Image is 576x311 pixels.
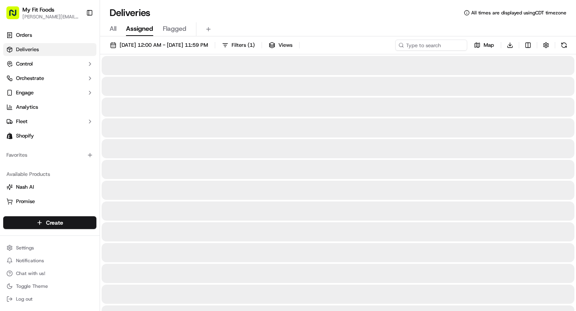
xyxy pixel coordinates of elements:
a: Promise [6,198,93,205]
button: Filters(1) [218,40,258,51]
button: Control [3,58,96,70]
button: Chat with us! [3,268,96,279]
button: Log out [3,293,96,305]
span: Chat with us! [16,270,45,277]
button: Map [470,40,498,51]
span: Deliveries [16,46,39,53]
button: [DATE] 12:00 AM - [DATE] 11:59 PM [106,40,212,51]
span: Views [278,42,292,49]
div: Favorites [3,149,96,161]
button: Notifications [3,255,96,266]
span: Log out [16,296,32,302]
a: Nash AI [6,183,93,191]
button: [PERSON_NAME][EMAIL_ADDRESS][DOMAIN_NAME] [22,14,80,20]
span: Flagged [163,24,186,34]
div: Available Products [3,168,96,181]
button: Create [3,216,96,229]
button: Views [265,40,296,51]
span: Create [46,219,63,227]
button: My Fit Foods[PERSON_NAME][EMAIL_ADDRESS][DOMAIN_NAME] [3,3,83,22]
span: Orders [16,32,32,39]
span: All times are displayed using CDT timezone [471,10,566,16]
span: Engage [16,89,34,96]
span: Nash AI [16,183,34,191]
span: Assigned [126,24,153,34]
button: Toggle Theme [3,281,96,292]
span: ( 1 ) [248,42,255,49]
span: Control [16,60,33,68]
span: All [110,24,116,34]
button: Promise [3,195,96,208]
span: Settings [16,245,34,251]
span: Filters [232,42,255,49]
span: [DATE] 12:00 AM - [DATE] 11:59 PM [120,42,208,49]
img: Shopify logo [6,133,13,139]
a: Analytics [3,101,96,114]
span: Promise [16,198,35,205]
h1: Deliveries [110,6,150,19]
button: Engage [3,86,96,99]
button: Refresh [558,40,570,51]
button: Settings [3,242,96,253]
button: Fleet [3,115,96,128]
span: Fleet [16,118,28,125]
span: Analytics [16,104,38,111]
button: Orchestrate [3,72,96,85]
a: Deliveries [3,43,96,56]
a: Orders [3,29,96,42]
span: Map [484,42,494,49]
button: Nash AI [3,181,96,193]
span: Toggle Theme [16,283,48,289]
button: My Fit Foods [22,6,54,14]
a: Shopify [3,130,96,142]
span: Notifications [16,257,44,264]
span: Orchestrate [16,75,44,82]
span: Shopify [16,132,34,140]
input: Type to search [395,40,467,51]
